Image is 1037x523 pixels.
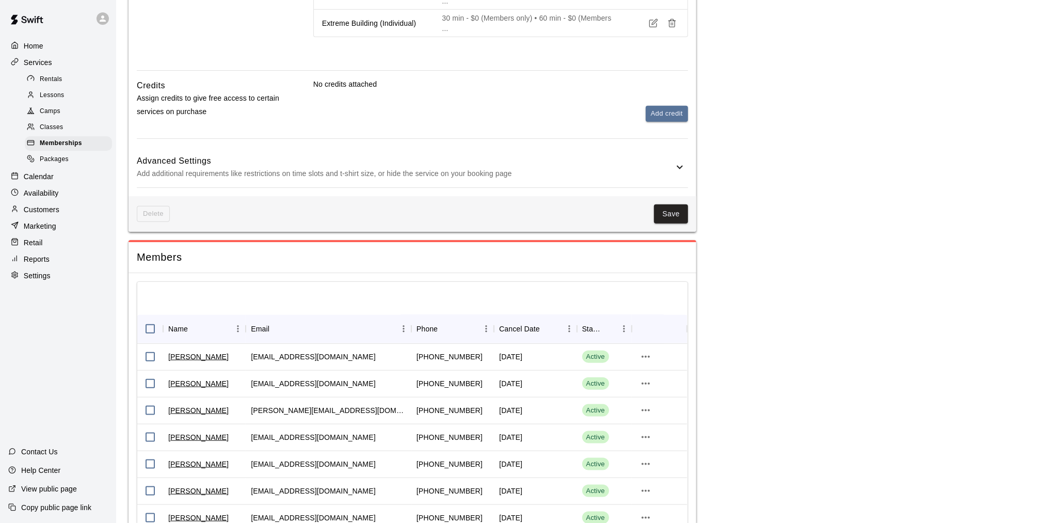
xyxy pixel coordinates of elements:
[246,314,411,343] div: Email
[8,218,108,234] a: Marketing
[24,171,54,182] p: Calendar
[24,41,43,51] p: Home
[637,482,655,500] button: more actions
[602,322,616,336] button: Sort
[251,432,375,442] div: mcdaniel119@gmail.com
[24,204,59,215] p: Customers
[582,352,609,362] span: Active
[21,484,77,494] p: View public page
[251,352,375,362] div: manadowns@gmail.com
[25,104,116,120] a: Camps
[417,432,483,442] div: +14178947033
[25,88,112,103] div: Lessons
[25,152,112,167] div: Packages
[313,79,688,89] p: No credits attached
[137,79,165,92] h6: Credits
[582,314,602,343] div: Status
[168,314,188,343] div: Name
[322,18,426,28] p: Extreme Building (Individual)
[230,321,246,337] button: Menu
[637,455,655,473] button: more actions
[24,188,59,198] p: Availability
[25,72,112,87] div: Rentals
[8,55,108,70] a: Services
[417,459,483,469] div: +16183040754
[8,38,108,54] a: Home
[654,204,688,224] button: Save
[137,147,688,188] div: Advanced SettingsAdd additional requirements like restrictions on time slots and t-shirt size, or...
[25,136,116,152] a: Memberships
[168,352,229,362] a: [PERSON_NAME]
[40,106,60,117] span: Camps
[582,433,609,442] span: Active
[637,402,655,419] button: more actions
[8,202,108,217] a: Customers
[417,513,483,523] div: +13092306046
[8,251,108,267] div: Reports
[21,465,60,476] p: Help Center
[494,314,577,343] div: Cancel Date
[8,235,108,250] a: Retail
[25,104,112,119] div: Camps
[168,513,229,523] a: [PERSON_NAME]
[8,185,108,201] div: Availability
[499,378,522,389] div: July 31 2026
[411,314,494,343] div: Phone
[582,406,609,416] span: Active
[417,486,483,496] div: +16184206222
[499,352,522,362] div: July 31 2026
[251,459,375,469] div: barkerg23@gmail.com
[499,486,522,496] div: July 31 2026
[24,254,50,264] p: Reports
[24,271,51,281] p: Settings
[8,169,108,184] a: Calendar
[269,322,284,336] button: Sort
[40,122,63,133] span: Classes
[137,206,170,222] span: This membership cannot be deleted since it still has members
[637,375,655,392] button: more actions
[25,120,116,136] a: Classes
[24,221,56,231] p: Marketing
[168,486,229,496] a: [PERSON_NAME]
[137,154,674,168] h6: Advanced Settings
[21,447,58,457] p: Contact Us
[40,74,62,85] span: Rentals
[25,136,112,151] div: Memberships
[582,486,609,496] span: Active
[25,87,116,103] a: Lessons
[499,459,522,469] div: July 31 2026
[251,314,269,343] div: Email
[396,321,411,337] button: Menu
[478,321,494,337] button: Menu
[616,321,632,337] button: Menu
[577,314,632,343] div: Status
[40,138,82,149] span: Memberships
[637,348,655,366] button: more actions
[417,378,483,389] div: +16187950640
[8,268,108,283] div: Settings
[168,405,229,416] a: [PERSON_NAME]
[24,57,52,68] p: Services
[163,314,246,343] div: Name
[251,405,406,416] div: molina@wustl.edu
[499,432,522,442] div: July 31 2026
[417,314,438,343] div: Phone
[582,513,609,523] span: Active
[137,92,280,118] p: Assign credits to give free access to certain services on purchase
[499,405,522,416] div: July 31 2026
[417,405,483,416] div: +13144000439
[21,502,91,513] p: Copy public page link
[540,322,554,336] button: Sort
[251,378,375,389] div: jantone86@yahoo.com
[251,513,375,523] div: adrrector@yahoo.com
[499,513,522,523] div: July 31 2026
[137,167,674,180] p: Add additional requirements like restrictions on time slots and t-shirt size, or hide the service...
[40,90,65,101] span: Lessons
[438,322,452,336] button: Sort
